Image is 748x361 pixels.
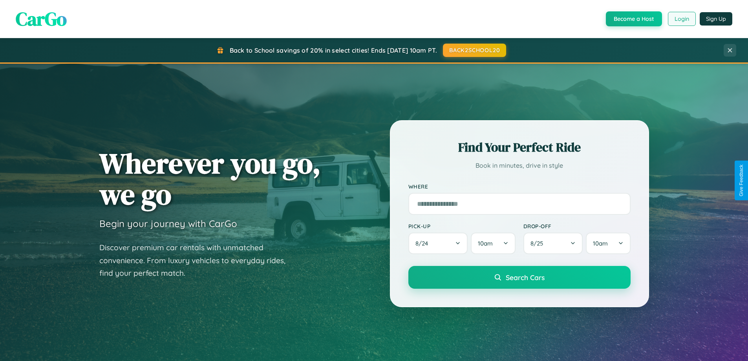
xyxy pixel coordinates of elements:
button: Search Cars [408,266,631,289]
p: Book in minutes, drive in style [408,160,631,171]
label: Pick-up [408,223,516,229]
label: Drop-off [523,223,631,229]
button: BACK2SCHOOL20 [443,44,506,57]
label: Where [408,183,631,190]
span: 10am [478,240,493,247]
button: 10am [471,233,515,254]
h2: Find Your Perfect Ride [408,139,631,156]
span: 8 / 24 [415,240,432,247]
button: Sign Up [700,12,732,26]
span: Search Cars [506,273,545,282]
button: 10am [586,233,630,254]
span: CarGo [16,6,67,32]
button: Become a Host [606,11,662,26]
h1: Wherever you go, we go [99,148,321,210]
h3: Begin your journey with CarGo [99,218,237,229]
span: 10am [593,240,608,247]
p: Discover premium car rentals with unmatched convenience. From luxury vehicles to everyday rides, ... [99,241,296,280]
button: 8/25 [523,233,583,254]
span: Back to School savings of 20% in select cities! Ends [DATE] 10am PT. [230,46,437,54]
div: Give Feedback [739,165,744,196]
button: Login [668,12,696,26]
button: 8/24 [408,233,468,254]
span: 8 / 25 [530,240,547,247]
